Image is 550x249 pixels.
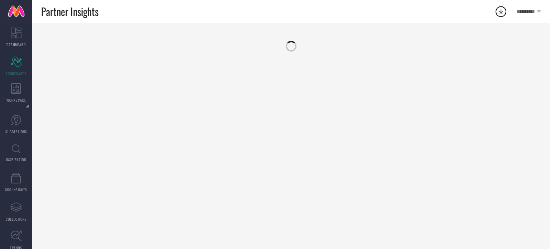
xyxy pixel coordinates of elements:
span: CDC INSIGHTS [5,187,27,192]
div: Open download list [494,5,507,18]
span: SCORECARDS [6,71,27,76]
span: COLLECTIONS [6,216,27,222]
span: Partner Insights [41,4,98,19]
span: WORKSPACE [6,97,26,103]
span: DASHBOARD [6,42,26,47]
span: INSPIRATION [6,157,26,162]
span: SUGGESTIONS [5,129,27,134]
